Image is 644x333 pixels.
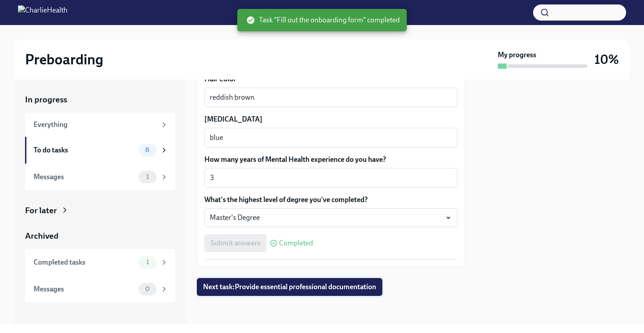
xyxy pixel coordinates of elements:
a: Messages0 [25,276,175,303]
textarea: 3 [210,173,452,183]
div: Master's Degree [204,208,458,227]
div: Everything [34,120,157,130]
strong: My progress [498,50,536,60]
span: Task "Fill out the onboarding form" completed [246,15,400,25]
div: For later [25,205,57,216]
label: What's the highest level of degree you've completed? [204,195,458,205]
a: For later [25,205,175,216]
span: 6 [140,147,155,153]
div: To do tasks [34,145,135,155]
a: Messages1 [25,164,175,190]
a: Archived [25,230,175,242]
span: 1 [141,173,154,180]
span: 0 [140,286,155,292]
a: To do tasks6 [25,137,175,164]
img: CharlieHealth [18,5,68,20]
a: Everything [25,113,175,137]
span: 1 [141,259,154,266]
h2: Preboarding [25,51,103,68]
textarea: blue [210,132,452,143]
div: Completed tasks [34,257,135,267]
h3: 10% [594,51,619,67]
label: [MEDICAL_DATA] [204,114,458,124]
button: Next task:Provide essential professional documentation [197,278,382,296]
span: Next task : Provide essential professional documentation [203,282,376,291]
a: In progress [25,94,175,105]
a: Completed tasks1 [25,249,175,276]
div: Messages [34,284,135,294]
label: How many years of Mental Health experience do you have? [204,155,458,164]
span: Completed [279,240,313,247]
textarea: reddish brown [210,92,452,103]
div: Messages [34,172,135,182]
